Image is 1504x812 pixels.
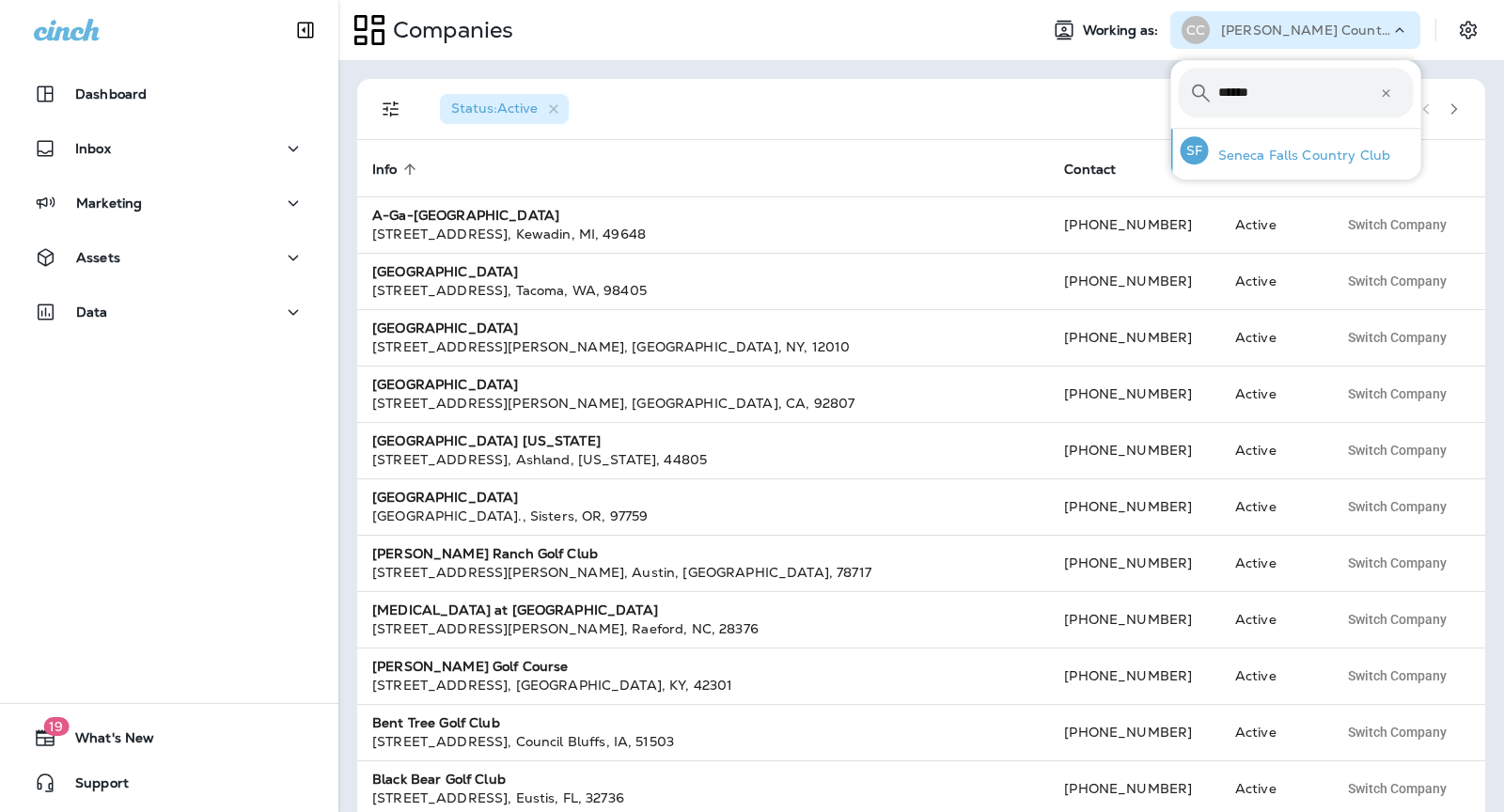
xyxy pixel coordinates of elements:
td: Active [1220,704,1323,760]
span: Switch Company [1348,274,1447,288]
td: [PHONE_NUMBER] [1049,196,1220,253]
button: Filters [372,90,410,128]
span: Switch Company [1348,218,1447,231]
button: SFSeneca Falls Country Club [1171,129,1421,172]
div: [STREET_ADDRESS][PERSON_NAME] , Raeford , NC , 28376 [372,619,1034,638]
span: Switch Company [1348,387,1447,400]
td: [PHONE_NUMBER] [1049,309,1220,366]
span: Info [372,162,398,178]
span: Support [56,775,129,798]
button: 19What's New [19,719,320,757]
button: Switch Company [1338,605,1457,633]
td: [PHONE_NUMBER] [1049,366,1220,422]
button: Marketing [19,184,320,222]
strong: [MEDICAL_DATA] at [GEOGRAPHIC_DATA] [372,601,658,618]
strong: [GEOGRAPHIC_DATA] [372,320,518,336]
strong: [GEOGRAPHIC_DATA] [372,489,518,506]
button: Switch Company [1338,436,1457,464]
span: Switch Company [1348,613,1447,626]
span: Switch Company [1348,444,1447,457]
span: Switch Company [1348,782,1447,795]
button: Switch Company [1338,774,1457,803]
button: Switch Company [1338,718,1457,746]
div: SF [1181,136,1209,164]
div: [STREET_ADDRESS] , Kewadin , MI , 49648 [372,225,1034,243]
p: Data [76,304,108,320]
td: [PHONE_NUMBER] [1049,535,1220,591]
p: [PERSON_NAME] Country Club [1221,23,1390,38]
div: [STREET_ADDRESS][PERSON_NAME] , Austin , [GEOGRAPHIC_DATA] , 78717 [372,563,1034,582]
p: Dashboard [75,86,147,101]
td: [PHONE_NUMBER] [1049,478,1220,535]
button: Inbox [19,130,320,167]
span: 19 [43,717,69,736]
div: [STREET_ADDRESS][PERSON_NAME] , [GEOGRAPHIC_DATA] , NY , 12010 [372,337,1034,356]
td: [PHONE_NUMBER] [1049,591,1220,648]
span: Contact [1064,161,1140,178]
span: Info [372,161,422,178]
strong: [GEOGRAPHIC_DATA] [372,376,518,393]
span: Switch Company [1348,500,1447,513]
strong: [PERSON_NAME] Ranch Golf Club [372,545,598,562]
button: Collapse Sidebar [279,11,332,49]
strong: Black Bear Golf Club [372,771,506,788]
button: Switch Company [1338,267,1457,295]
td: Active [1220,309,1323,366]
p: Seneca Falls Country Club [1209,148,1391,163]
button: Assets [19,239,320,276]
button: Switch Company [1338,380,1457,408]
div: [STREET_ADDRESS] , [GEOGRAPHIC_DATA] , KY , 42301 [372,676,1034,695]
div: [GEOGRAPHIC_DATA]. , Sisters , OR , 97759 [372,507,1034,525]
span: Switch Company [1348,556,1447,570]
td: Active [1220,253,1323,309]
td: [PHONE_NUMBER] [1049,422,1220,478]
button: Switch Company [1338,549,1457,577]
strong: A-Ga-[GEOGRAPHIC_DATA] [372,207,559,224]
button: Support [19,764,320,802]
p: Marketing [76,195,142,211]
td: Active [1220,196,1323,253]
strong: Bent Tree Golf Club [372,714,500,731]
button: Settings [1451,13,1485,47]
td: Active [1220,366,1323,422]
div: [STREET_ADDRESS] , Eustis , FL , 32736 [372,789,1034,807]
div: [STREET_ADDRESS] , Ashland , [US_STATE] , 44805 [372,450,1034,469]
button: Switch Company [1338,211,1457,239]
td: [PHONE_NUMBER] [1049,704,1220,760]
span: Switch Company [1348,726,1447,739]
div: Status:Active [440,94,569,124]
strong: [GEOGRAPHIC_DATA] [372,263,518,280]
button: Data [19,293,320,331]
button: Switch Company [1338,492,1457,521]
div: [STREET_ADDRESS] , Council Bluffs , IA , 51503 [372,732,1034,751]
td: Active [1220,591,1323,648]
div: [STREET_ADDRESS][PERSON_NAME] , [GEOGRAPHIC_DATA] , CA , 92807 [372,394,1034,413]
div: CC [1182,16,1210,44]
span: Switch Company [1348,669,1447,682]
td: Active [1220,478,1323,535]
td: [PHONE_NUMBER] [1049,253,1220,309]
p: Assets [76,250,120,265]
button: Dashboard [19,75,320,113]
p: Inbox [75,141,111,156]
span: What's New [56,730,154,753]
button: Switch Company [1338,662,1457,690]
span: Switch Company [1348,331,1447,344]
p: Companies [385,16,513,44]
strong: [PERSON_NAME] Golf Course [372,658,569,675]
td: [PHONE_NUMBER] [1049,648,1220,704]
td: Active [1220,422,1323,478]
div: [STREET_ADDRESS] , Tacoma , WA , 98405 [372,281,1034,300]
td: Active [1220,535,1323,591]
strong: [GEOGRAPHIC_DATA] [US_STATE] [372,432,601,449]
span: Status : Active [451,100,538,117]
button: Switch Company [1338,323,1457,351]
td: Active [1220,648,1323,704]
span: Working as: [1083,23,1163,39]
span: Contact [1064,162,1116,178]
